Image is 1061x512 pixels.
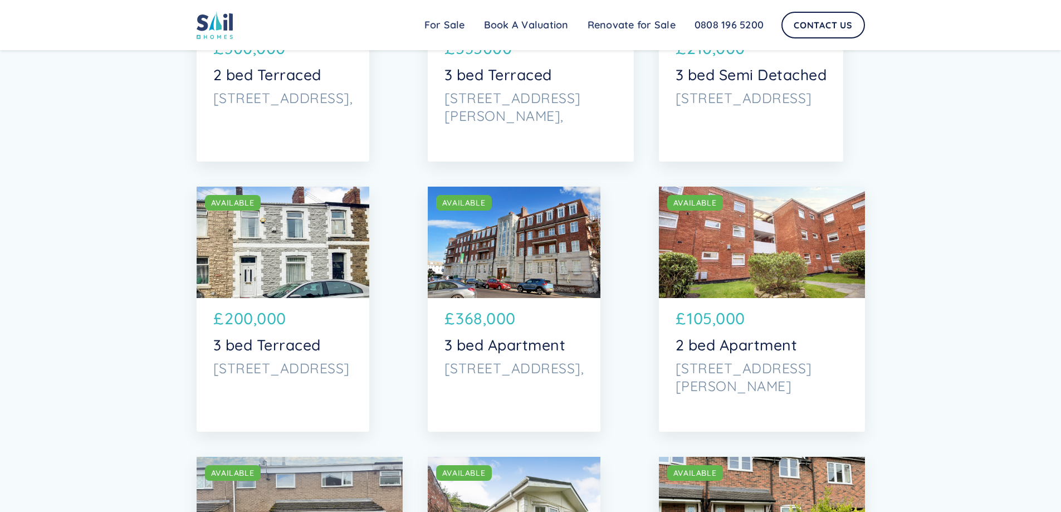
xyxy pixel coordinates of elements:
[211,197,255,208] div: AVAILABLE
[213,66,353,84] p: 2 bed Terraced
[676,336,848,354] p: 2 bed Apartment
[673,197,717,208] div: AVAILABLE
[475,14,578,36] a: Book A Valuation
[213,306,224,330] p: £
[578,14,685,36] a: Renovate for Sale
[676,89,827,107] p: [STREET_ADDRESS]
[685,14,773,36] a: 0808 196 5200
[197,187,369,432] a: AVAILABLE£200,0003 bed Terraced[STREET_ADDRESS]
[211,467,255,479] div: AVAILABLE
[444,89,617,125] p: [STREET_ADDRESS][PERSON_NAME],
[456,306,516,330] p: 368,000
[213,89,353,107] p: [STREET_ADDRESS],
[442,467,486,479] div: AVAILABLE
[197,11,233,39] img: sail home logo colored
[687,306,745,330] p: 105,000
[224,306,286,330] p: 200,000
[213,359,353,377] p: [STREET_ADDRESS]
[659,187,865,432] a: AVAILABLE£105,0002 bed Apartment[STREET_ADDRESS][PERSON_NAME]
[442,197,486,208] div: AVAILABLE
[444,359,584,377] p: [STREET_ADDRESS],
[444,66,617,84] p: 3 bed Terraced
[673,467,717,479] div: AVAILABLE
[213,336,353,354] p: 3 bed Terraced
[676,66,827,84] p: 3 bed Semi Detached
[444,336,584,354] p: 3 bed Apartment
[428,187,601,432] a: AVAILABLE£368,0003 bed Apartment[STREET_ADDRESS],
[415,14,475,36] a: For Sale
[781,12,865,38] a: Contact Us
[676,306,686,330] p: £
[676,359,848,395] p: [STREET_ADDRESS][PERSON_NAME]
[444,306,455,330] p: £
